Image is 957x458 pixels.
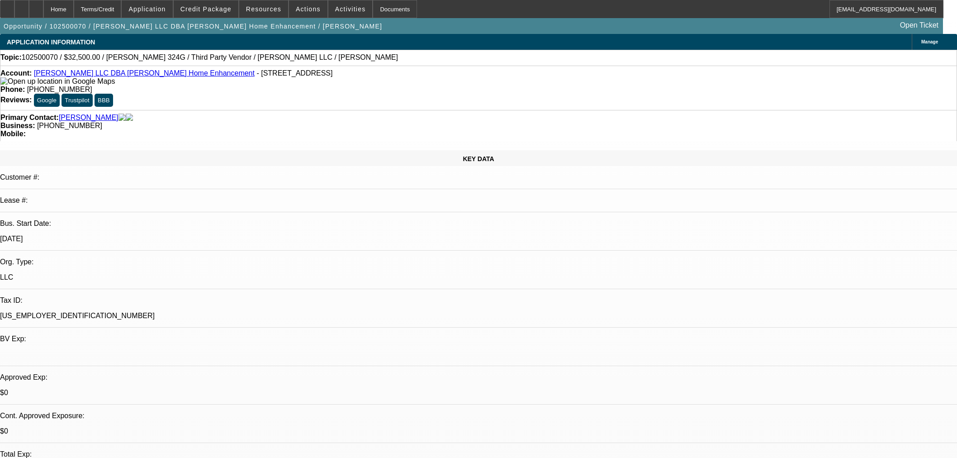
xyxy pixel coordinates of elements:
strong: Account: [0,69,32,77]
a: View Google Maps [0,77,115,85]
span: [PHONE_NUMBER] [37,122,102,129]
strong: Topic: [0,53,22,62]
span: Resources [246,5,281,13]
span: Activities [335,5,366,13]
button: Credit Package [174,0,238,18]
span: 102500070 / $32,500.00 / [PERSON_NAME] 324G / Third Party Vendor / [PERSON_NAME] LLC / [PERSON_NAME] [22,53,398,62]
a: [PERSON_NAME] LLC DBA [PERSON_NAME] Home Enhancement [34,69,255,77]
a: Open Ticket [896,18,942,33]
span: Credit Package [180,5,232,13]
a: [PERSON_NAME] [59,114,118,122]
strong: Reviews: [0,96,32,104]
span: Opportunity / 102500070 / [PERSON_NAME] LLC DBA [PERSON_NAME] Home Enhancement / [PERSON_NAME] [4,23,382,30]
button: Trustpilot [62,94,92,107]
button: Application [122,0,172,18]
img: linkedin-icon.png [126,114,133,122]
button: Activities [328,0,373,18]
img: Open up location in Google Maps [0,77,115,86]
span: Actions [296,5,321,13]
span: Application [128,5,166,13]
button: Actions [289,0,327,18]
strong: Phone: [0,86,25,93]
strong: Primary Contact: [0,114,59,122]
span: KEY DATA [463,155,494,162]
strong: Mobile: [0,130,26,138]
span: APPLICATION INFORMATION [7,38,95,46]
span: Manage [921,39,938,44]
button: BBB [95,94,113,107]
button: Resources [239,0,288,18]
span: - [STREET_ADDRESS] [256,69,332,77]
strong: Business: [0,122,35,129]
button: Google [34,94,60,107]
span: [PHONE_NUMBER] [27,86,92,93]
img: facebook-icon.png [118,114,126,122]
